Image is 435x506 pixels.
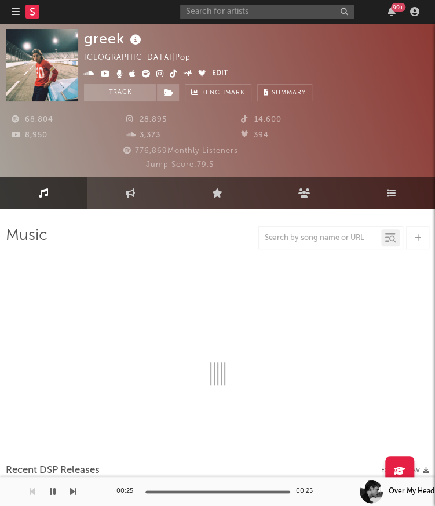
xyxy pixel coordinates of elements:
button: Summary [257,84,312,101]
button: Edit [212,67,228,81]
button: 99+ [388,7,396,16]
div: 00:25 [296,485,319,498]
span: 68,804 [12,116,53,123]
span: Jump Score: 79.5 [146,161,214,169]
div: greek [84,29,144,48]
span: 28,895 [126,116,167,123]
span: 14,600 [241,116,282,123]
input: Search for artists [180,5,354,19]
span: 3,373 [126,132,160,139]
span: Benchmark [201,86,245,100]
button: Track [84,84,156,101]
button: Export CSV [381,467,429,474]
input: Search by song name or URL [259,234,381,243]
span: Summary [272,90,306,96]
span: Recent DSP Releases [6,464,100,478]
span: 8,950 [12,132,47,139]
div: [GEOGRAPHIC_DATA] | Pop [84,51,204,65]
span: 394 [241,132,269,139]
div: Over My Head [389,486,434,497]
a: Benchmark [185,84,251,101]
div: 99 + [391,3,405,12]
span: 776,869 Monthly Listeners [122,147,238,155]
div: 00:25 [116,485,140,498]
